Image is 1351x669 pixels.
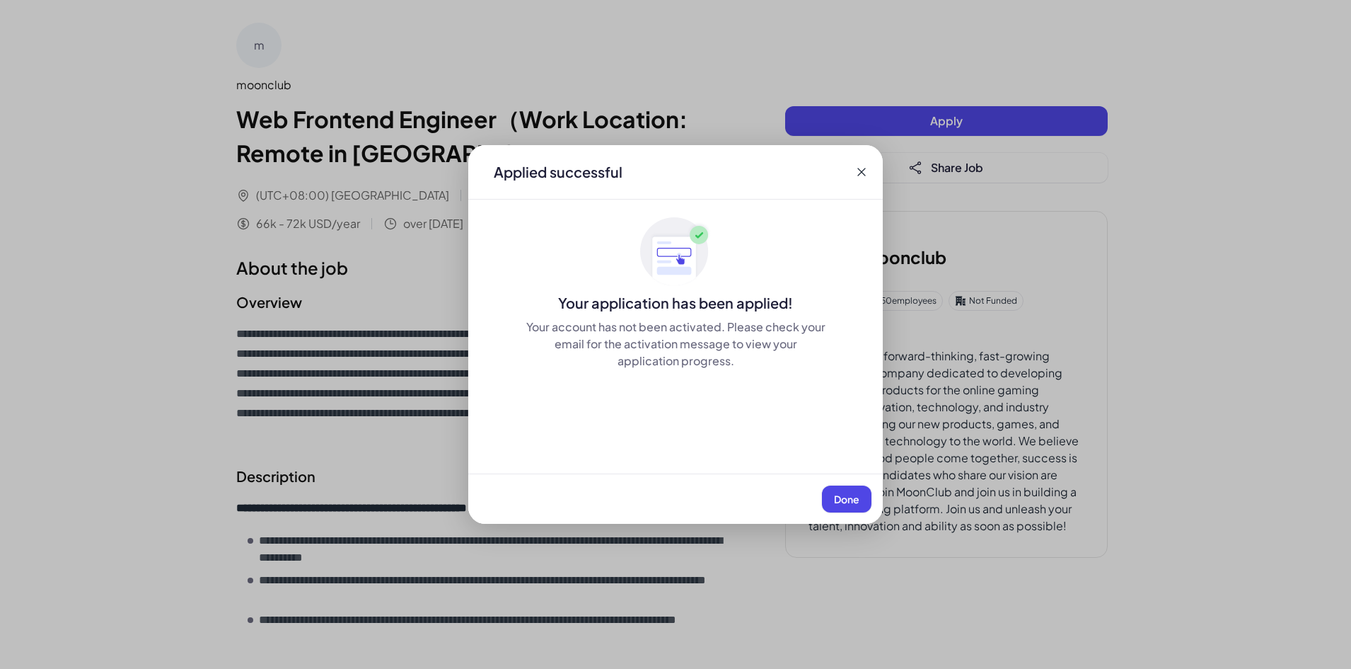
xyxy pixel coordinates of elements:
div: Your account has not been activated. Please check your email for the activation message to view y... [525,319,826,370]
img: ApplyedMaskGroup3.svg [640,217,711,287]
div: Applied successful [494,162,622,182]
button: Done [822,486,871,513]
span: Done [834,493,859,505]
div: Your application has been applied! [468,293,883,313]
